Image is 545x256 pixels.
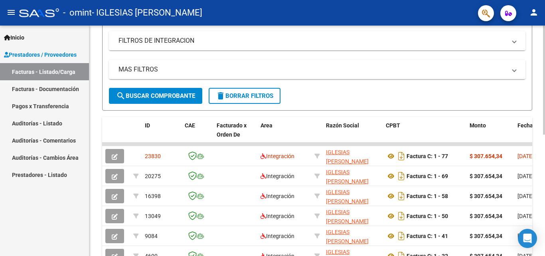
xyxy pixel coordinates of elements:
div: 27228884524 [326,188,379,204]
i: Descargar documento [396,170,407,183]
datatable-header-cell: CPBT [383,117,466,152]
span: - IGLESIAS [PERSON_NAME] [92,4,202,22]
mat-expansion-panel-header: MAS FILTROS [109,60,525,79]
span: [DATE] [517,233,534,239]
span: Area [261,122,272,129]
span: IGLESIAS [PERSON_NAME] [326,209,369,224]
strong: $ 307.654,34 [470,213,502,219]
datatable-header-cell: CAE [182,117,213,152]
div: 27228884524 [326,168,379,185]
span: Integración [261,213,294,219]
mat-icon: person [529,8,539,17]
span: 16398 [145,193,161,199]
span: IGLESIAS [PERSON_NAME] [326,169,369,185]
span: [DATE] [517,193,534,199]
span: [DATE] [517,213,534,219]
i: Descargar documento [396,190,407,202]
span: 23830 [145,153,161,159]
i: Descargar documento [396,150,407,163]
div: 27228884524 [326,148,379,165]
div: 27228884524 [326,208,379,224]
span: IGLESIAS [PERSON_NAME] [326,189,369,204]
strong: $ 307.654,34 [470,233,502,239]
span: Prestadores / Proveedores [4,50,77,59]
strong: $ 307.654,34 [470,193,502,199]
button: Borrar Filtros [209,88,280,104]
datatable-header-cell: Area [257,117,311,152]
datatable-header-cell: Facturado x Orden De [213,117,257,152]
span: Integración [261,193,294,199]
span: 20275 [145,173,161,179]
span: - omint [63,4,92,22]
span: IGLESIAS [PERSON_NAME] [326,229,369,244]
button: Buscar Comprobante [109,88,202,104]
div: Open Intercom Messenger [518,229,537,248]
span: 13049 [145,213,161,219]
span: [DATE] [517,173,534,179]
span: Inicio [4,33,24,42]
i: Descargar documento [396,230,407,242]
span: Buscar Comprobante [116,92,195,99]
mat-icon: search [116,91,126,101]
strong: Factura C: 1 - 58 [407,193,448,199]
mat-icon: delete [216,91,225,101]
strong: $ 307.654,34 [470,153,502,159]
mat-panel-title: FILTROS DE INTEGRACION [118,36,506,45]
span: Integración [261,153,294,159]
span: CPBT [386,122,400,129]
span: Razón Social [326,122,359,129]
strong: Factura C: 1 - 69 [407,173,448,179]
i: Descargar documento [396,210,407,222]
span: Borrar Filtros [216,92,273,99]
strong: Factura C: 1 - 41 [407,233,448,239]
mat-panel-title: MAS FILTROS [118,65,506,74]
strong: $ 307.654,34 [470,173,502,179]
span: Integración [261,233,294,239]
span: IGLESIAS [PERSON_NAME] [326,149,369,165]
div: 27228884524 [326,228,379,244]
span: CAE [185,122,195,129]
datatable-header-cell: Monto [466,117,514,152]
span: Monto [470,122,486,129]
mat-icon: menu [6,8,16,17]
span: ID [145,122,150,129]
mat-expansion-panel-header: FILTROS DE INTEGRACION [109,31,525,50]
span: 9084 [145,233,158,239]
strong: Factura C: 1 - 50 [407,213,448,219]
datatable-header-cell: Razón Social [323,117,383,152]
span: Facturado x Orden De [217,122,247,138]
span: [DATE] [517,153,534,159]
span: Integración [261,173,294,179]
strong: Factura C: 1 - 77 [407,153,448,159]
datatable-header-cell: ID [142,117,182,152]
